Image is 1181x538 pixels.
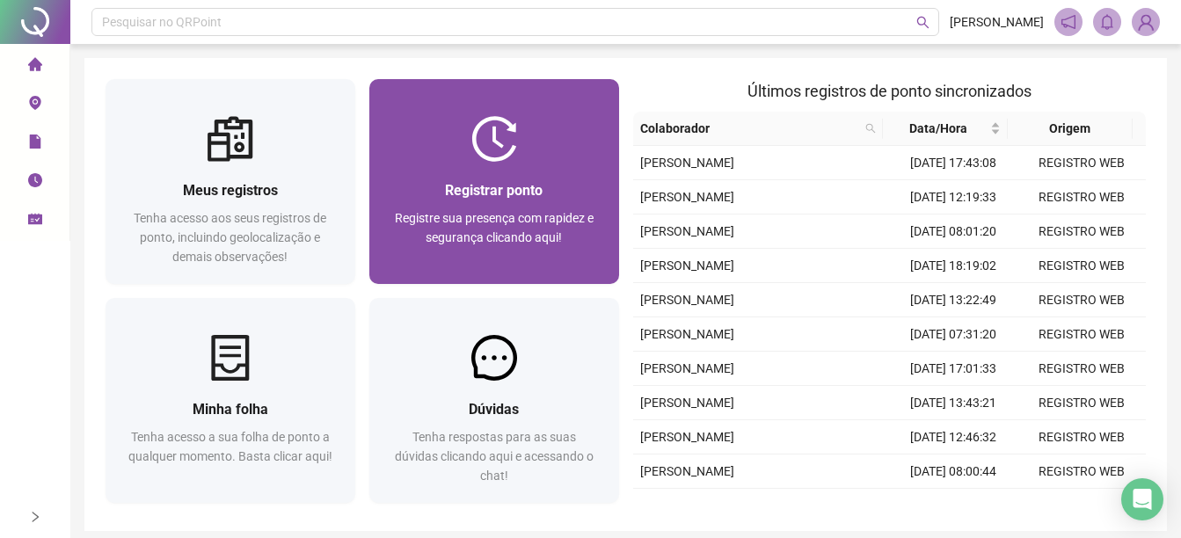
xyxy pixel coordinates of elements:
[1008,112,1133,146] th: Origem
[183,182,278,199] span: Meus registros
[883,112,1008,146] th: Data/Hora
[1017,317,1146,352] td: REGISTRO WEB
[134,211,326,264] span: Tenha acesso aos seus registros de ponto, incluindo geolocalização e demais observações!
[1017,489,1146,523] td: REGISTRO WEB
[1099,14,1115,30] span: bell
[889,180,1017,214] td: [DATE] 12:19:33
[28,165,42,200] span: clock-circle
[28,204,42,239] span: schedule
[889,249,1017,283] td: [DATE] 18:19:02
[1017,386,1146,420] td: REGISTRO WEB
[369,79,619,284] a: Registrar pontoRegistre sua presença com rapidez e segurança clicando aqui!
[640,258,734,273] span: [PERSON_NAME]
[747,82,1032,100] span: Últimos registros de ponto sincronizados
[28,88,42,123] span: environment
[889,454,1017,489] td: [DATE] 08:00:44
[1133,9,1159,35] img: 89611
[640,396,734,410] span: [PERSON_NAME]
[1061,14,1076,30] span: notification
[1017,249,1146,283] td: REGISTRO WEB
[889,420,1017,454] td: [DATE] 12:46:32
[889,317,1017,352] td: [DATE] 07:31:20
[889,214,1017,249] td: [DATE] 08:01:20
[640,224,734,238] span: [PERSON_NAME]
[640,190,734,204] span: [PERSON_NAME]
[29,511,41,523] span: right
[889,146,1017,180] td: [DATE] 17:43:08
[128,430,332,463] span: Tenha acesso a sua folha de ponto a qualquer momento. Basta clicar aqui!
[640,327,734,341] span: [PERSON_NAME]
[395,430,594,483] span: Tenha respostas para as suas dúvidas clicando aqui e acessando o chat!
[1017,146,1146,180] td: REGISTRO WEB
[1017,420,1146,454] td: REGISTRO WEB
[106,79,355,284] a: Meus registrosTenha acesso aos seus registros de ponto, incluindo geolocalização e demais observa...
[916,16,929,29] span: search
[889,352,1017,386] td: [DATE] 17:01:33
[1017,283,1146,317] td: REGISTRO WEB
[640,119,858,138] span: Colaborador
[950,12,1044,32] span: [PERSON_NAME]
[640,464,734,478] span: [PERSON_NAME]
[1017,352,1146,386] td: REGISTRO WEB
[862,115,879,142] span: search
[890,119,987,138] span: Data/Hora
[1017,214,1146,249] td: REGISTRO WEB
[369,298,619,503] a: DúvidasTenha respostas para as suas dúvidas clicando aqui e acessando o chat!
[106,298,355,503] a: Minha folhaTenha acesso a sua folha de ponto a qualquer momento. Basta clicar aqui!
[28,127,42,162] span: file
[469,401,519,418] span: Dúvidas
[640,293,734,307] span: [PERSON_NAME]
[445,182,543,199] span: Registrar ponto
[865,123,876,134] span: search
[28,49,42,84] span: home
[640,430,734,444] span: [PERSON_NAME]
[1017,180,1146,214] td: REGISTRO WEB
[889,489,1017,523] td: [DATE] 18:09:57
[395,211,594,244] span: Registre sua presença com rapidez e segurança clicando aqui!
[889,386,1017,420] td: [DATE] 13:43:21
[1121,478,1163,520] div: Open Intercom Messenger
[193,401,268,418] span: Minha folha
[640,156,734,170] span: [PERSON_NAME]
[640,361,734,375] span: [PERSON_NAME]
[889,283,1017,317] td: [DATE] 13:22:49
[1017,454,1146,489] td: REGISTRO WEB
